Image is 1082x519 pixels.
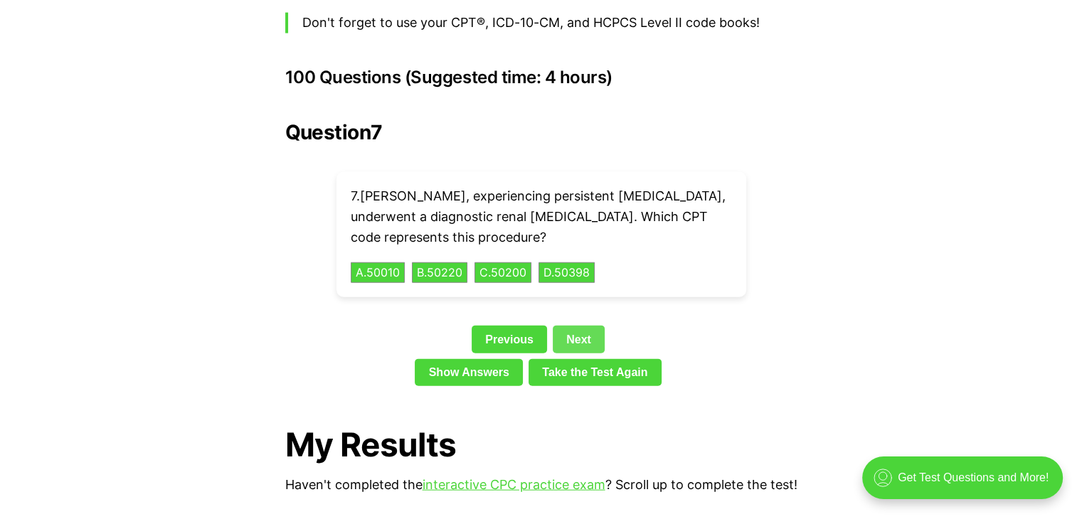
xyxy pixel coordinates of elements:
[351,186,732,247] p: 7 . [PERSON_NAME], experiencing persistent [MEDICAL_DATA], underwent a diagnostic renal [MEDICAL_...
[423,477,605,492] a: interactive CPC practice exam
[351,262,405,284] button: A.50010
[415,359,523,386] a: Show Answers
[285,426,797,464] h1: My Results
[285,68,797,87] h3: 100 Questions (Suggested time: 4 hours)
[850,449,1082,519] iframe: portal-trigger
[553,326,605,353] a: Next
[472,326,547,353] a: Previous
[529,359,662,386] a: Take the Test Again
[285,13,797,33] blockquote: Don't forget to use your CPT®, ICD-10-CM, and HCPCS Level II code books!
[285,121,797,144] h2: Question 7
[474,262,531,284] button: C.50200
[412,262,467,284] button: B.50220
[539,262,595,284] button: D.50398
[285,475,797,496] p: Haven't completed the ? Scroll up to complete the test!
